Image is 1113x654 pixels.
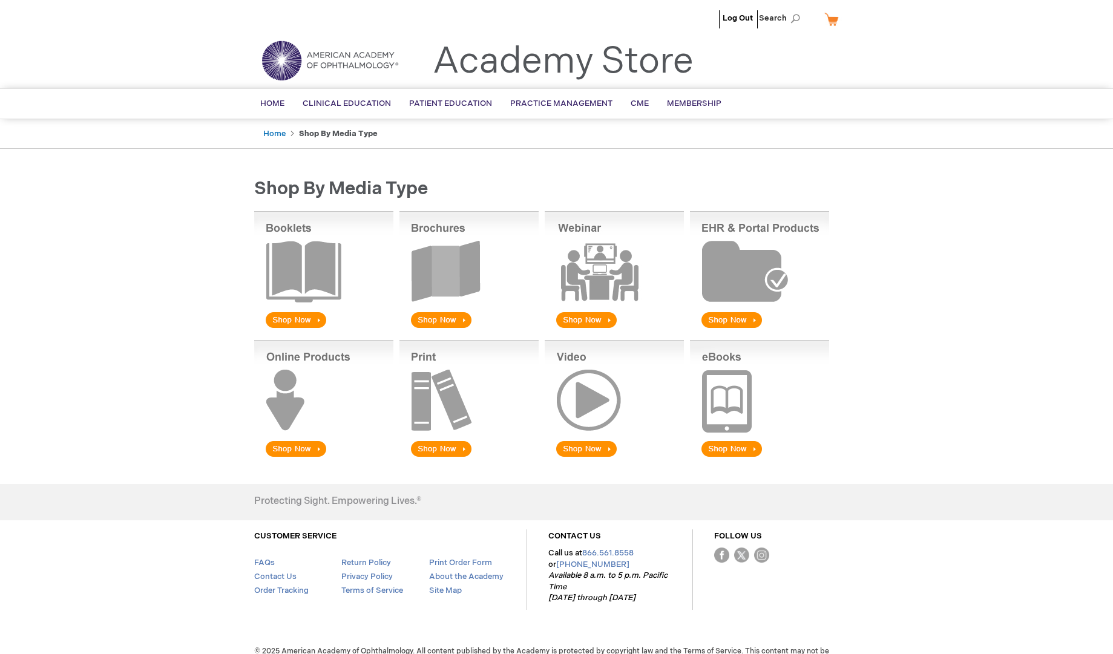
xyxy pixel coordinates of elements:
a: Video [545,451,684,462]
em: Available 8 a.m. to 5 p.m. Pacific Time [DATE] through [DATE] [548,571,668,603]
span: Shop by Media Type [254,178,428,200]
a: CONTACT US [548,531,601,541]
a: Contact Us [254,572,297,581]
a: FAQs [254,558,275,567]
a: Site Map [429,586,462,595]
a: Terms of Service [341,586,403,595]
img: instagram [754,548,769,563]
strong: Shop by Media Type [299,129,378,139]
img: Video [545,340,684,459]
a: Return Policy [341,558,391,567]
h4: Protecting Sight. Empowering Lives.® [254,496,421,507]
img: Facebook [714,548,729,563]
a: CUSTOMER SERVICE [254,531,337,541]
span: CME [631,99,649,108]
a: Online Products [254,451,393,462]
span: Practice Management [510,99,612,108]
a: Log Out [723,13,753,23]
img: Print [399,340,539,459]
a: eBook [690,451,829,462]
a: Order Tracking [254,586,309,595]
a: Booklets [254,322,393,333]
a: Webinar [545,322,684,333]
a: Print Order Form [429,558,492,567]
span: Membership [667,99,721,108]
a: Academy Store [433,40,694,83]
a: [PHONE_NUMBER] [556,560,629,569]
a: 866.561.8558 [582,548,634,558]
span: Search [759,6,805,30]
a: Privacy Policy [341,572,393,581]
span: Patient Education [409,99,492,108]
img: eBook [690,340,829,459]
img: EHR & Portal Products [690,211,829,330]
a: Home [263,129,286,139]
img: Twitter [734,548,749,563]
a: Brochures [399,322,539,333]
a: EHR & Portal Products [690,322,829,333]
p: Call us at or [548,548,671,604]
span: Home [260,99,284,108]
a: About the Academy [429,572,504,581]
a: FOLLOW US [714,531,762,541]
img: Online [254,340,393,459]
img: Webinar [545,211,684,330]
img: Booklets [254,211,393,330]
a: Print [399,451,539,462]
span: Clinical Education [303,99,391,108]
img: Brochures [399,211,539,330]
